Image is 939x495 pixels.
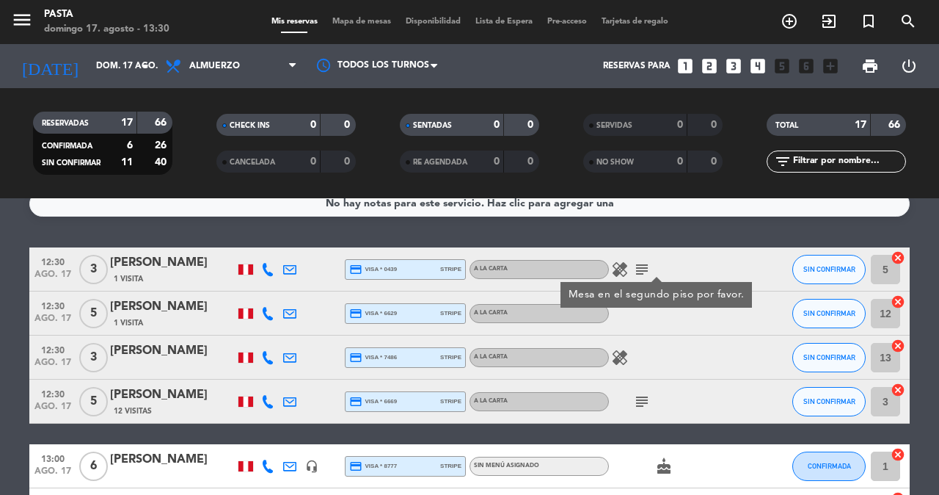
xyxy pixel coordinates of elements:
strong: 0 [344,120,353,130]
span: visa * 7486 [349,351,397,364]
div: domingo 17. agosto - 13:30 [44,22,169,37]
span: ago. 17 [34,314,71,330]
span: ago. 17 [34,270,71,286]
span: RE AGENDADA [413,159,467,166]
span: 1 Visita [114,273,143,285]
div: [PERSON_NAME] [110,450,235,469]
strong: 17 [121,118,133,128]
span: Lista de Espera [468,18,540,26]
span: SIN CONFIRMAR [803,265,855,273]
input: Filtrar por nombre... [792,153,905,170]
strong: 17 [855,120,866,130]
div: Pasta [44,7,169,22]
button: menu [11,9,33,36]
div: [PERSON_NAME] [110,297,235,317]
div: LOG OUT [889,44,928,88]
span: Sin menú asignado [474,463,539,469]
strong: 0 [310,156,316,167]
strong: 0 [527,156,536,167]
strong: 0 [677,156,683,167]
strong: 0 [494,156,500,167]
span: ago. 17 [34,402,71,419]
span: 12 Visitas [114,405,152,417]
i: cake [655,458,673,475]
span: visa * 0439 [349,263,397,276]
span: stripe [440,397,461,406]
i: search [899,12,917,30]
strong: 6 [127,140,133,151]
span: RESERVADAS [42,120,89,127]
span: 1 Visita [114,317,143,329]
strong: 0 [494,120,500,130]
strong: 66 [888,120,903,130]
strong: 0 [677,120,683,130]
i: exit_to_app [820,12,838,30]
i: healing [611,261,629,278]
i: headset_mic [305,460,318,473]
span: stripe [440,308,461,318]
span: Tarjetas de regalo [594,18,676,26]
strong: 26 [155,140,169,151]
span: A la carta [474,266,508,272]
span: SENTADAS [413,122,452,129]
span: 3 [79,343,108,372]
span: A la carta [474,354,508,360]
span: CONFIRMADA [42,142,92,150]
span: TOTAL [775,122,798,129]
span: A la carta [474,398,508,404]
span: 12:30 [34,297,71,314]
i: power_settings_new [900,57,918,75]
i: cancel [891,383,905,397]
span: 12:30 [34,341,71,358]
span: ago. 17 [34,358,71,375]
strong: 40 [155,157,169,167]
i: credit_card [349,307,362,320]
span: Almuerzo [189,61,240,71]
i: looks_one [676,57,695,76]
i: credit_card [349,460,362,473]
span: SIN CONFIRMAR [803,309,855,317]
span: stripe [440,353,461,362]
i: add_circle_outline [781,12,798,30]
span: ago. 17 [34,466,71,483]
span: print [861,57,879,75]
strong: 0 [310,120,316,130]
span: NO SHOW [596,159,634,166]
span: stripe [440,264,461,274]
span: 5 [79,299,108,328]
span: Reservas para [603,61,671,71]
i: looks_4 [748,57,767,76]
i: credit_card [349,263,362,276]
i: subject [633,261,651,278]
span: SERVIDAS [596,122,632,129]
i: cancel [891,339,905,353]
span: visa * 6629 [349,307,397,320]
span: SIN CONFIRMAR [42,159,101,167]
i: add_box [821,57,840,76]
strong: 0 [711,120,720,130]
i: turned_in_not [860,12,877,30]
i: filter_list [774,153,792,170]
i: menu [11,9,33,31]
span: 3 [79,255,108,284]
div: [PERSON_NAME] [110,342,235,361]
i: credit_card [349,351,362,364]
i: subject [633,393,651,411]
i: looks_two [700,57,719,76]
i: cancel [891,250,905,265]
span: Mis reservas [264,18,325,26]
i: looks_5 [772,57,792,76]
button: SIN CONFIRMAR [792,299,866,328]
span: 12:30 [34,253,71,270]
div: [PERSON_NAME] [110,386,235,405]
span: stripe [440,461,461,471]
span: CONFIRMADA [808,462,851,470]
strong: 0 [711,156,720,167]
span: CHECK INS [230,122,270,129]
span: visa * 8777 [349,460,397,473]
i: healing [611,349,629,366]
strong: 0 [527,120,536,130]
span: SIN CONFIRMAR [803,397,855,405]
button: SIN CONFIRMAR [792,255,866,284]
button: SIN CONFIRMAR [792,343,866,372]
